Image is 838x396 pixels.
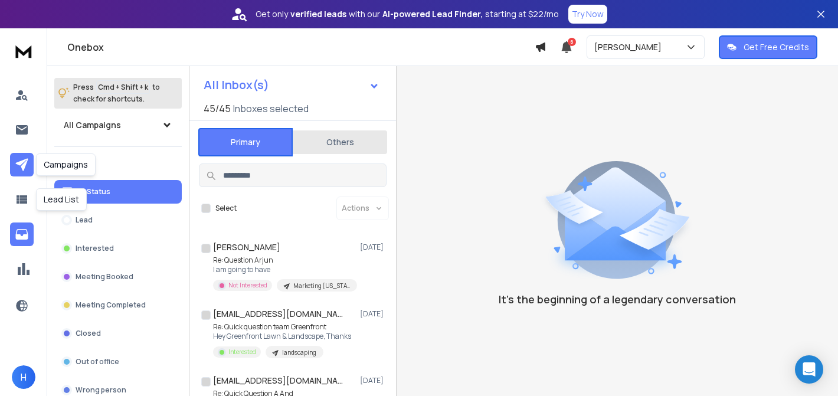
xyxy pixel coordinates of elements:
[213,241,280,253] h1: [PERSON_NAME]
[64,119,121,131] h1: All Campaigns
[76,329,101,338] p: Closed
[76,300,146,310] p: Meeting Completed
[282,348,316,357] p: landscaping
[12,40,35,62] img: logo
[76,272,133,282] p: Meeting Booked
[719,35,817,59] button: Get Free Credits
[67,40,535,54] h1: Onebox
[228,281,267,290] p: Not Interested
[213,375,343,387] h1: [EMAIL_ADDRESS][DOMAIN_NAME]
[568,5,607,24] button: Try Now
[795,355,823,384] div: Open Intercom Messenger
[290,8,346,20] strong: verified leads
[572,8,604,20] p: Try Now
[54,293,182,317] button: Meeting Completed
[77,187,110,197] p: All Status
[360,309,387,319] p: [DATE]
[499,291,736,307] p: It’s the beginning of a legendary conversation
[213,322,351,332] p: Re: Quick question team Greenfront
[73,81,160,105] p: Press to check for shortcuts.
[360,243,387,252] p: [DATE]
[36,188,87,211] div: Lead List
[213,256,355,265] p: Re: Question Arjun
[198,128,293,156] button: Primary
[76,244,114,253] p: Interested
[744,41,809,53] p: Get Free Credits
[568,38,576,46] span: 6
[54,265,182,289] button: Meeting Booked
[293,129,387,155] button: Others
[204,102,231,116] span: 45 / 45
[54,237,182,260] button: Interested
[54,156,182,173] h3: Filters
[76,215,93,225] p: Lead
[213,265,355,274] p: I am going to have
[54,113,182,137] button: All Campaigns
[256,8,559,20] p: Get only with our starting at $22/mo
[213,308,343,320] h1: [EMAIL_ADDRESS][DOMAIN_NAME]
[293,282,350,290] p: Marketing [US_STATE] and [US_STATE]
[76,357,119,366] p: Out of office
[233,102,309,116] h3: Inboxes selected
[54,322,182,345] button: Closed
[213,332,351,341] p: Hey Greenfront Lawn & Landscape, Thanks
[54,208,182,232] button: Lead
[96,80,150,94] span: Cmd + Shift + k
[54,350,182,374] button: Out of office
[382,8,483,20] strong: AI-powered Lead Finder,
[215,204,237,213] label: Select
[12,365,35,389] button: H
[76,385,126,395] p: Wrong person
[594,41,666,53] p: [PERSON_NAME]
[54,180,182,204] button: All Status
[194,73,389,97] button: All Inbox(s)
[228,348,256,356] p: Interested
[204,79,269,91] h1: All Inbox(s)
[360,376,387,385] p: [DATE]
[36,153,96,176] div: Campaigns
